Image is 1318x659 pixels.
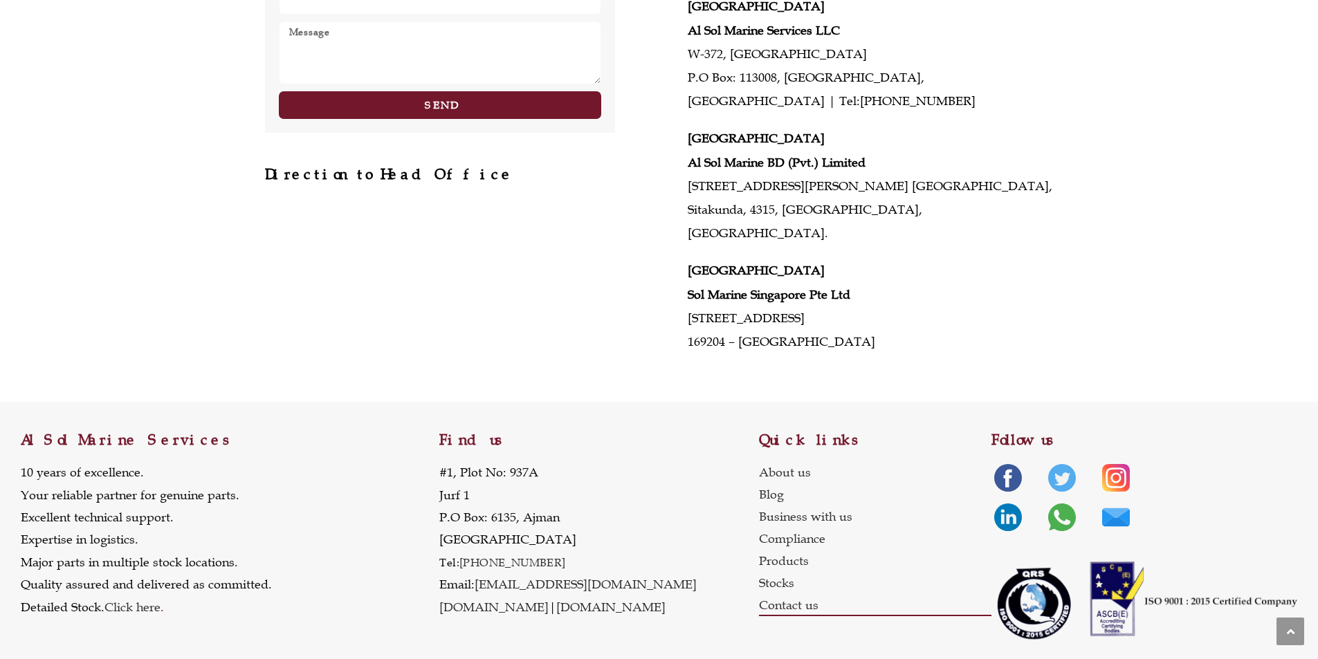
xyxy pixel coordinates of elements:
[759,505,992,528] a: Business with us
[688,287,850,302] strong: Sol Marine Singapore Pte Ltd
[688,131,825,146] strong: [GEOGRAPHIC_DATA]
[759,594,992,616] a: Contact us
[439,600,549,615] a: [DOMAIN_NAME]
[265,196,616,327] iframe: 25.431702654679253, 55.53054653045025
[439,461,697,618] p: #1, Plot No: 937A Jurf 1 P.O Box: 6135, Ajman [GEOGRAPHIC_DATA] Email: |
[688,127,1053,245] p: [STREET_ADDRESS][PERSON_NAME] [GEOGRAPHIC_DATA], Sitakunda, 4315, [GEOGRAPHIC_DATA], [GEOGRAPHIC_...
[860,93,976,109] a: [PHONE_NUMBER]
[688,263,825,278] strong: [GEOGRAPHIC_DATA]
[759,572,992,594] a: Stocks
[688,23,840,38] strong: Al Sol Marine Services LLC
[556,600,666,615] a: [DOMAIN_NAME]
[104,600,161,615] a: Click here
[21,433,439,447] h2: Al Sol Marine Services
[991,433,1297,447] h2: Follow us
[265,167,616,182] h2: Direction to Head Office
[759,433,992,447] h2: Quick links
[688,259,1053,353] p: [STREET_ADDRESS] 169204 – [GEOGRAPHIC_DATA]
[439,555,459,569] span: Tel:
[759,528,992,550] a: Compliance
[104,600,164,615] span: .
[759,550,992,572] a: Products
[21,461,272,618] p: 10 years of excellence. Your reliable partner for genuine parts. Excellent technical support. Exp...
[439,433,758,447] h2: Find us
[1276,618,1304,645] a: Scroll to the top of the page
[459,555,566,569] a: [PHONE_NUMBER]
[279,91,602,119] button: Send
[688,155,866,170] strong: Al Sol Marine BD (Pvt.) Limited
[425,100,458,110] span: Send
[759,461,992,483] a: About us
[475,577,697,592] a: [EMAIL_ADDRESS][DOMAIN_NAME]
[759,483,992,505] a: Blog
